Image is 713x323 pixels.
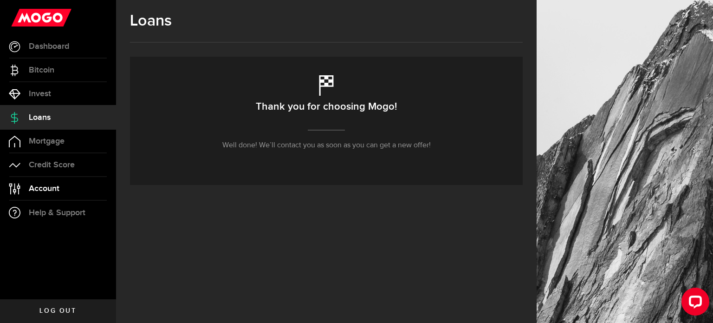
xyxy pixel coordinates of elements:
[29,185,59,193] span: Account
[130,12,523,30] h1: Loans
[256,97,397,117] h2: Thank you for choosing Mogo!
[39,308,76,314] span: Log out
[29,137,65,145] span: Mortgage
[29,90,51,98] span: Invest
[29,42,69,51] span: Dashboard
[29,209,85,217] span: Help & Support
[29,161,75,169] span: Credit Score
[222,140,431,151] p: Well done! We’ll contact you as soon as you can get a new offer!
[674,284,713,323] iframe: LiveChat chat widget
[29,113,51,122] span: Loans
[29,66,54,74] span: Bitcoin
